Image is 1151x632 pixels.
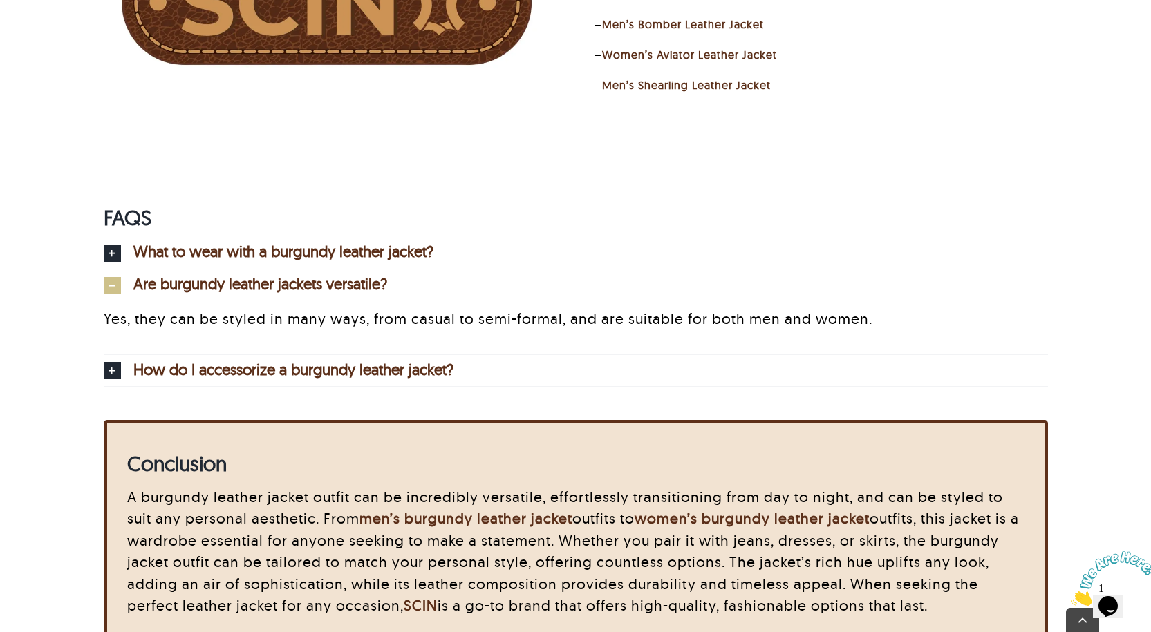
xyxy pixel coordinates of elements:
[602,17,764,31] a: Men’s Bomber Leather Jacket
[602,48,777,61] a: Women’s Aviator Leather Jacket
[6,6,91,60] img: Chat attention grabber
[359,509,572,527] a: men’s burgundy leather jacket
[104,269,1048,301] a: Are burgundy leather jackets versatile?
[133,362,453,377] span: How do I accessorize a burgundy leather jacket?
[127,486,1024,617] p: A burgundy leather jacket outfit can be incredibly versatile, effortlessly transitioning from day...
[104,355,1048,387] a: How do I accessorize a burgundy leather jacket?
[635,509,870,527] a: women’s burgundy leather jacket
[595,16,1048,32] p: –
[595,77,1048,93] p: –
[133,276,387,291] span: Are burgundy leather jackets versatile?
[104,237,1048,269] a: What to wear with a burgundy leather jacket?
[6,6,11,17] span: 1
[104,204,151,231] span: FAQS
[595,46,1048,63] p: –
[127,450,227,477] strong: Conclusion
[133,244,433,259] span: What to wear with a burgundy leather jacket?
[602,78,771,92] a: Men’s Shearling Leather Jacket
[104,308,1048,330] p: Yes, they can be styled in many ways, from casual to semi-formal, and are suitable for both men a...
[1065,546,1151,611] iframe: chat widget
[404,596,438,614] a: SCIN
